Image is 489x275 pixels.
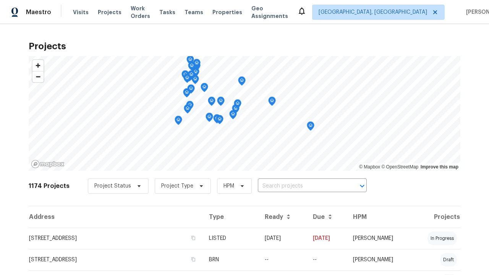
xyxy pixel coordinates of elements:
h2: 1174 Projects [29,182,70,190]
div: Map marker [201,83,208,95]
button: Open [357,181,368,191]
td: -- [259,249,307,270]
th: HPM [347,206,411,228]
span: Maestro [26,8,51,16]
div: Map marker [184,104,191,116]
span: Properties [212,8,242,16]
div: Map marker [213,114,221,126]
td: [PERSON_NAME] [347,249,411,270]
div: Map marker [206,113,213,125]
td: [DATE] [259,228,307,249]
div: Map marker [216,115,223,127]
button: Copy Address [190,235,197,241]
div: Map marker [307,121,314,133]
span: Tasks [159,10,175,15]
span: Teams [185,8,203,16]
button: Copy Address [190,256,197,263]
td: [STREET_ADDRESS] [29,249,203,270]
div: Map marker [186,55,194,67]
span: [GEOGRAPHIC_DATA], [GEOGRAPHIC_DATA] [319,8,427,16]
div: Map marker [187,84,195,96]
div: Map marker [234,99,241,111]
div: Map marker [268,97,276,108]
span: Project Status [94,182,131,190]
div: Map marker [232,104,240,116]
div: Map marker [181,70,189,82]
td: [STREET_ADDRESS] [29,228,203,249]
th: Due [307,206,347,228]
div: Map marker [186,101,194,113]
span: HPM [223,182,234,190]
div: Map marker [192,68,199,79]
div: Map marker [191,75,199,87]
div: Map marker [238,76,246,88]
button: Zoom in [32,60,44,71]
th: Projects [411,206,460,228]
a: Improve this map [421,164,458,170]
a: Mapbox [359,164,380,170]
span: Project Type [161,182,193,190]
div: Map marker [183,74,191,86]
div: Map marker [175,116,182,128]
span: Work Orders [131,5,150,20]
div: Map marker [183,88,191,100]
th: Type [203,206,259,228]
td: Resale COE 2025-09-23T00:00:00.000Z [307,249,347,270]
span: Projects [98,8,121,16]
td: LISTED [203,228,259,249]
td: [PERSON_NAME] [347,228,411,249]
button: Zoom out [32,71,44,82]
th: Ready [259,206,307,228]
span: Visits [73,8,89,16]
th: Address [29,206,203,228]
input: Search projects [258,180,345,192]
div: Map marker [188,61,196,73]
div: draft [440,253,457,267]
div: Map marker [217,97,225,108]
div: Map marker [193,59,201,71]
div: Map marker [186,72,193,84]
span: Geo Assignments [251,5,288,20]
td: [DATE] [307,228,347,249]
td: BRN [203,249,259,270]
a: OpenStreetMap [381,164,418,170]
canvas: Map [29,56,460,171]
div: Map marker [229,110,237,122]
div: Map marker [188,70,195,82]
a: Mapbox homepage [31,160,65,168]
div: Map marker [208,97,215,108]
div: in progress [427,231,457,245]
h2: Projects [29,42,460,50]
